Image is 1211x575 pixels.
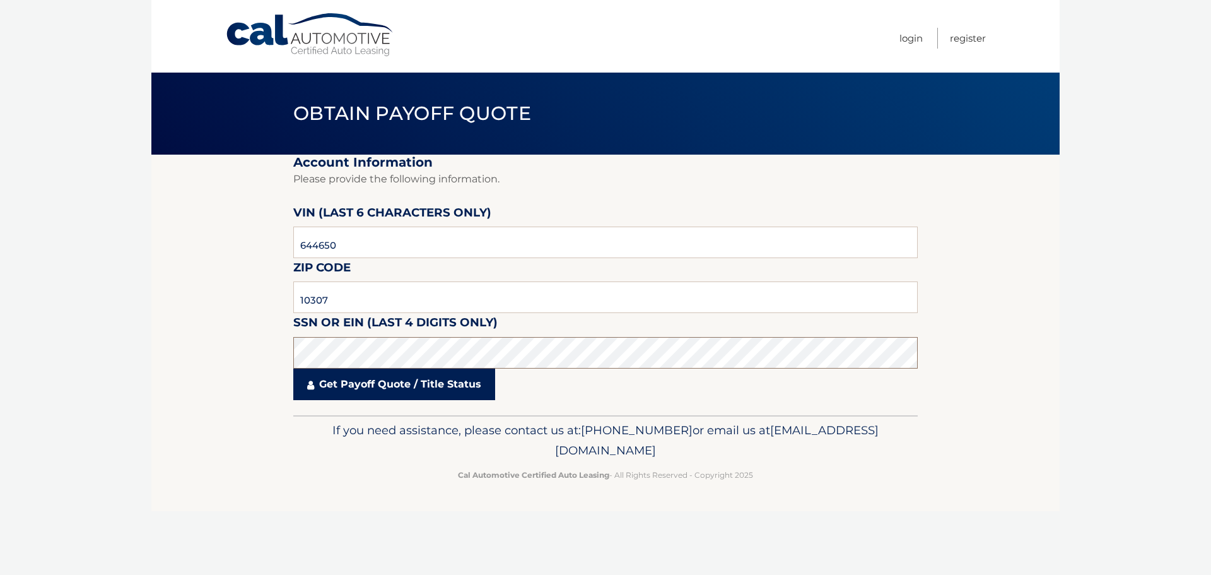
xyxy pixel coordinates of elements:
[293,155,918,170] h2: Account Information
[458,470,609,480] strong: Cal Automotive Certified Auto Leasing
[301,468,910,482] p: - All Rights Reserved - Copyright 2025
[950,28,986,49] a: Register
[293,313,498,336] label: SSN or EIN (last 4 digits only)
[293,102,531,125] span: Obtain Payoff Quote
[293,203,491,227] label: VIN (last 6 characters only)
[899,28,923,49] a: Login
[225,13,395,57] a: Cal Automotive
[293,258,351,282] label: Zip Code
[301,420,910,461] p: If you need assistance, please contact us at: or email us at
[293,170,918,188] p: Please provide the following information.
[293,369,495,400] a: Get Payoff Quote / Title Status
[581,423,693,437] span: [PHONE_NUMBER]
